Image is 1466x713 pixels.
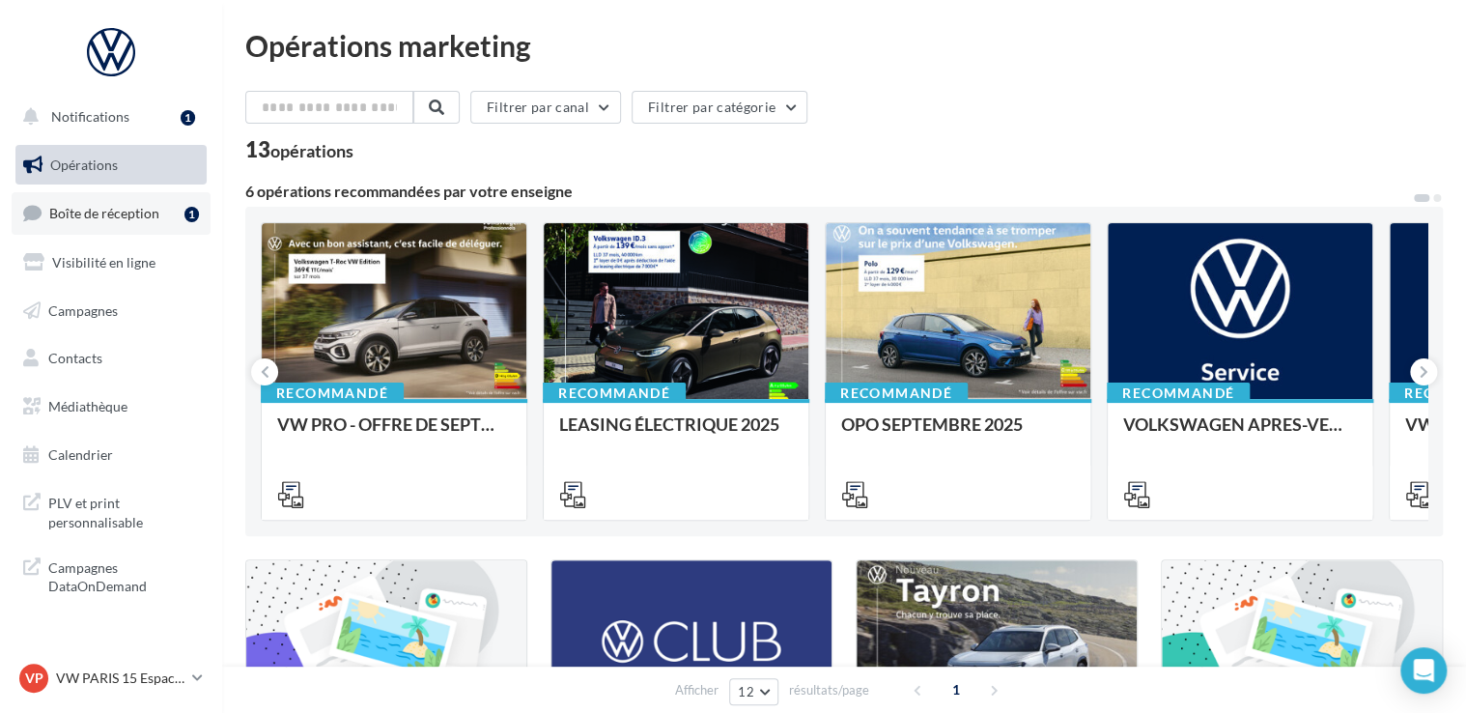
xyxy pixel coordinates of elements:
button: Notifications 1 [12,97,203,137]
div: 13 [245,139,353,160]
div: Opérations marketing [245,31,1443,60]
a: VP VW PARIS 15 Espace Suffren [15,660,207,697]
a: Campagnes [12,291,211,331]
a: Contacts [12,338,211,379]
div: 1 [184,207,199,222]
p: VW PARIS 15 Espace Suffren [56,669,184,688]
span: résultats/page [789,681,869,699]
a: PLV et print personnalisable [12,482,211,539]
button: Filtrer par catégorie [632,91,807,124]
span: Campagnes DataOnDemand [48,555,199,596]
span: Visibilité en ligne [52,254,155,271]
button: 12 [729,678,778,705]
a: Calendrier [12,435,211,475]
span: Calendrier [48,446,113,463]
a: Médiathèque [12,386,211,427]
div: 6 opérations recommandées par votre enseigne [245,184,1412,199]
div: Recommandé [1107,383,1250,404]
button: Filtrer par canal [470,91,621,124]
span: Boîte de réception [49,205,159,221]
a: Visibilité en ligne [12,242,211,283]
div: VW PRO - OFFRE DE SEPTEMBRE 25 [277,414,511,453]
div: LEASING ÉLECTRIQUE 2025 [559,414,793,453]
span: Contacts [48,350,102,366]
div: Recommandé [261,383,404,404]
div: opérations [270,142,353,159]
a: Boîte de réception1 [12,192,211,234]
div: Recommandé [825,383,968,404]
div: Open Intercom Messenger [1400,647,1447,694]
div: VOLKSWAGEN APRES-VENTE [1123,414,1357,453]
span: VP [25,669,43,688]
div: OPO SEPTEMBRE 2025 [841,414,1075,453]
a: Opérations [12,145,211,185]
a: Campagnes DataOnDemand [12,547,211,604]
span: 12 [738,684,754,699]
div: 1 [181,110,195,126]
span: Campagnes [48,301,118,318]
div: Recommandé [543,383,686,404]
span: Afficher [675,681,719,699]
span: 1 [941,674,972,705]
span: PLV et print personnalisable [48,490,199,531]
span: Opérations [50,157,118,173]
span: Médiathèque [48,398,127,414]
span: Notifications [51,108,129,125]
